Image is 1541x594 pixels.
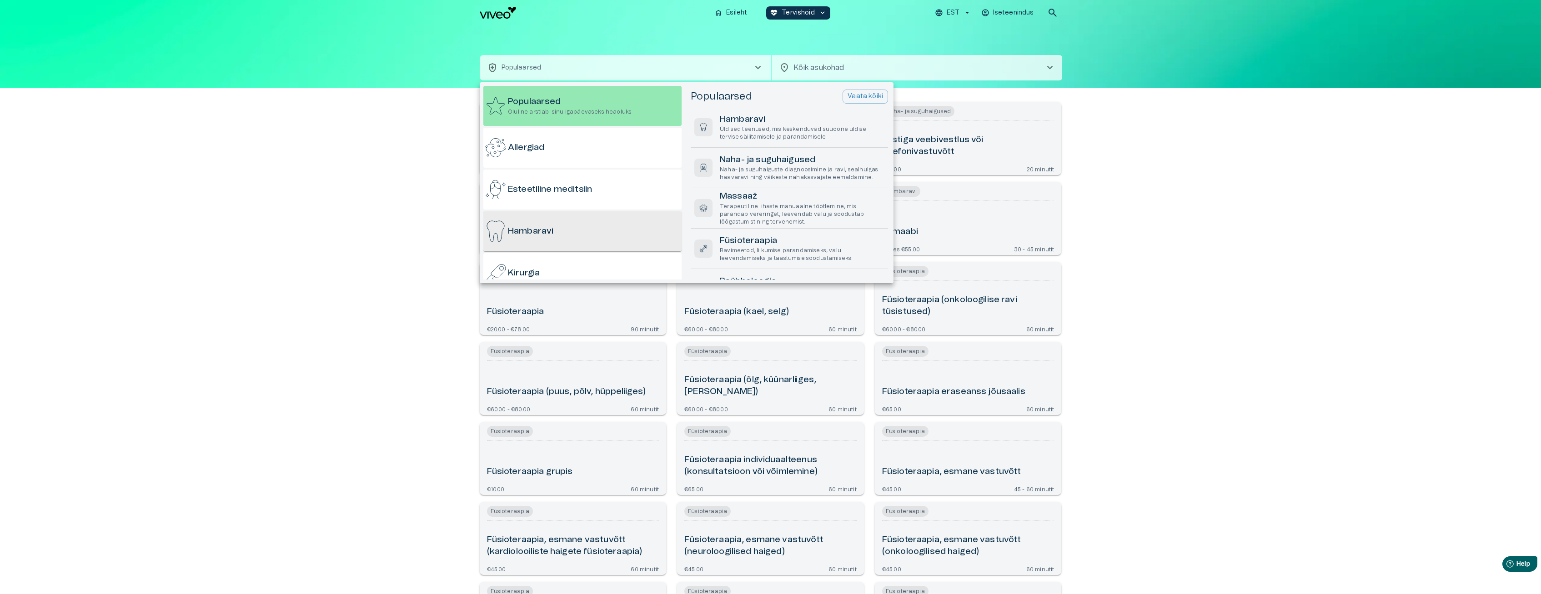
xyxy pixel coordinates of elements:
h6: Hambaravi [508,225,553,238]
p: Naha- ja suguhaiguste diagnoosimine ja ravi, sealhulgas haavaravi ning väikeste nahakasvajate eem... [720,166,884,181]
h6: Hambaravi [720,114,884,126]
button: Vaata kõiki [843,90,888,104]
h6: Esteetiline meditsiin [508,184,592,196]
iframe: Help widget launcher [1470,553,1541,578]
p: Vaata kõiki [848,92,883,101]
h6: Psühholoogia [720,275,884,288]
p: Oluline arstiabi sinu igapäevaseks heaoluks [508,108,632,116]
h6: Kirurgia [508,267,540,280]
h6: Allergiad [508,142,544,154]
h5: Populaarsed [691,90,752,103]
h6: Massaaž [720,190,884,203]
p: Ravimeetod, liikumise parandamiseks, valu leevendamiseks ja taastumise soodustamiseks. [720,247,884,262]
h6: Populaarsed [508,96,632,108]
p: Terapeutiline lihaste manuaalne töötlemine, mis parandab vereringet, leevendab valu ja soodustab ... [720,203,884,226]
h6: Füsioteraapia [720,235,884,247]
h6: Naha- ja suguhaigused [720,154,884,166]
p: Üldised teenused, mis keskenduvad suuõõne üldise tervise säilitamisele ja parandamisele [720,125,884,141]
